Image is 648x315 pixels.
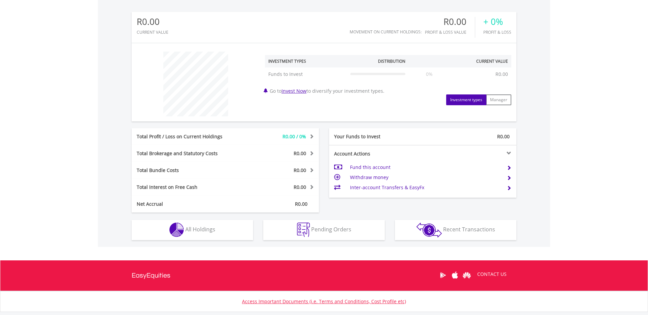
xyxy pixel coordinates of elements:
[281,88,306,94] a: Invest Now
[294,150,306,156] span: R0.00
[483,30,511,34] div: Profit & Loss
[486,94,511,105] button: Manager
[132,260,170,291] a: EasyEquities
[378,58,405,64] div: Distribution
[242,298,406,305] a: Access Important Documents (i.e. Terms and Conditions, Cost Profile etc)
[425,30,475,34] div: Profit & Loss Value
[443,226,495,233] span: Recent Transactions
[350,182,502,193] td: Inter-account Transfers & EasyFx
[68,39,74,45] img: tab_keywords_by_traffic_grey.svg
[350,172,502,182] td: Withdraw money
[132,167,241,174] div: Total Bundle Costs
[446,94,486,105] button: Investment types
[132,184,241,191] div: Total Interest on Free Cash
[132,201,241,207] div: Net Accrual
[450,55,511,67] th: Current Value
[282,133,306,140] span: R0.00 / 0%
[294,184,306,190] span: R0.00
[295,201,307,207] span: R0.00
[350,30,422,34] div: Movement on Current Holdings:
[27,40,60,44] div: Domain Overview
[169,223,184,237] img: holdings-wht.png
[329,133,423,140] div: Your Funds to Invest
[329,150,423,157] div: Account Actions
[265,55,347,67] th: Investment Types
[497,133,510,140] span: R0.00
[185,226,215,233] span: All Holdings
[132,220,253,240] button: All Holdings
[425,17,475,27] div: R0.00
[137,17,168,27] div: R0.00
[263,220,385,240] button: Pending Orders
[132,150,241,157] div: Total Brokerage and Statutory Costs
[132,133,241,140] div: Total Profit / Loss on Current Holdings
[20,39,25,45] img: tab_domain_overview_orange.svg
[294,167,306,173] span: R0.00
[19,11,33,16] div: v 4.0.25
[416,223,442,237] img: transactions-zar-wht.png
[350,162,502,172] td: Fund this account
[409,67,450,81] td: 0%
[260,48,516,105] div: Go to to diversify your investment types.
[461,265,473,286] a: Huawei
[18,18,74,23] div: Domain: [DOMAIN_NAME]
[449,265,461,286] a: Apple
[76,40,111,44] div: Keywords by Traffic
[11,18,16,23] img: website_grey.svg
[483,17,511,27] div: + 0%
[297,223,310,237] img: pending_instructions-wht.png
[265,67,347,81] td: Funds to Invest
[137,30,168,34] div: CURRENT VALUE
[492,67,511,81] td: R0.00
[395,220,516,240] button: Recent Transactions
[473,265,511,284] a: CONTACT US
[11,11,16,16] img: logo_orange.svg
[437,265,449,286] a: Google Play
[311,226,351,233] span: Pending Orders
